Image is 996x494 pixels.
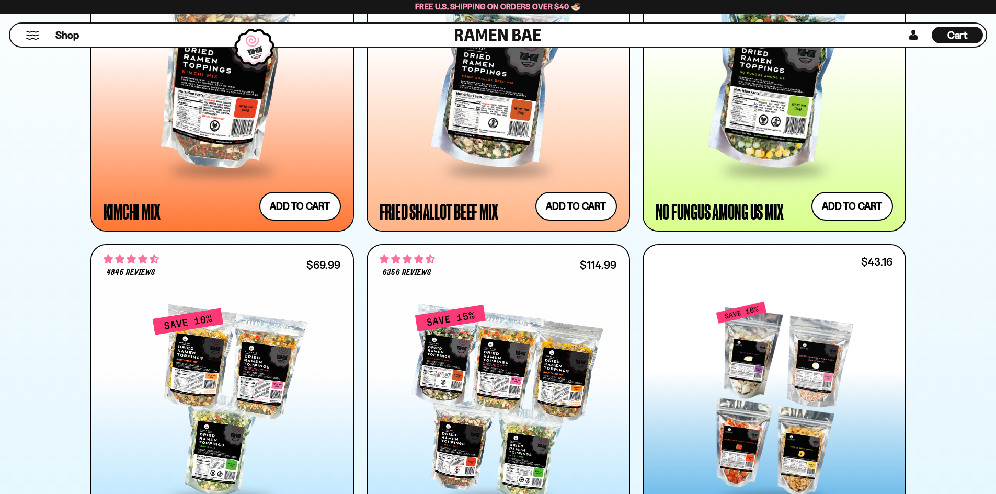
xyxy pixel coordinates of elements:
[380,202,499,221] div: Fried Shallot Beef Mix
[380,252,435,266] span: 4.63 stars
[415,2,581,12] span: Free U.S. Shipping on Orders over $40 🍜
[26,31,40,40] button: Mobile Menu Trigger
[932,24,983,47] div: Cart
[580,260,616,270] div: $114.99
[947,29,968,41] span: Cart
[535,192,617,221] button: Add to cart
[55,28,79,42] span: Shop
[811,192,893,221] button: Add to cart
[104,252,159,266] span: 4.71 stars
[861,257,892,267] div: $43.16
[107,269,155,277] span: 4845 reviews
[259,192,341,221] button: Add to cart
[306,260,340,270] div: $69.99
[104,202,161,221] div: Kimchi Mix
[656,202,784,221] div: No Fungus Among Us Mix
[383,269,431,277] span: 6356 reviews
[55,27,79,43] a: Shop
